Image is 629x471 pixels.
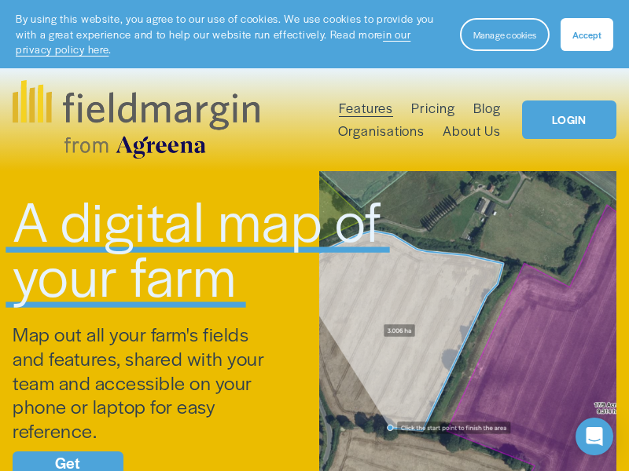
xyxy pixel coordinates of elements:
[339,97,393,120] a: folder dropdown
[16,27,410,57] a: in our privacy policy here
[561,18,613,51] button: Accept
[338,119,425,142] a: Organisations
[13,181,393,312] span: A digital map of your farm
[443,119,500,142] a: About Us
[339,98,393,118] span: Features
[16,11,444,57] p: By using this website, you agree to our use of cookies. We use cookies to provide you with a grea...
[473,97,501,120] a: Blog
[572,28,601,41] span: Accept
[411,97,454,120] a: Pricing
[460,18,550,51] button: Manage cookies
[522,100,616,139] a: LOGIN
[473,28,536,41] span: Manage cookies
[13,80,259,159] img: fieldmargin.com
[13,320,269,444] span: Map out all your farm's fields and features, shared with your team and accessible on your phone o...
[576,418,613,455] div: Open Intercom Messenger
